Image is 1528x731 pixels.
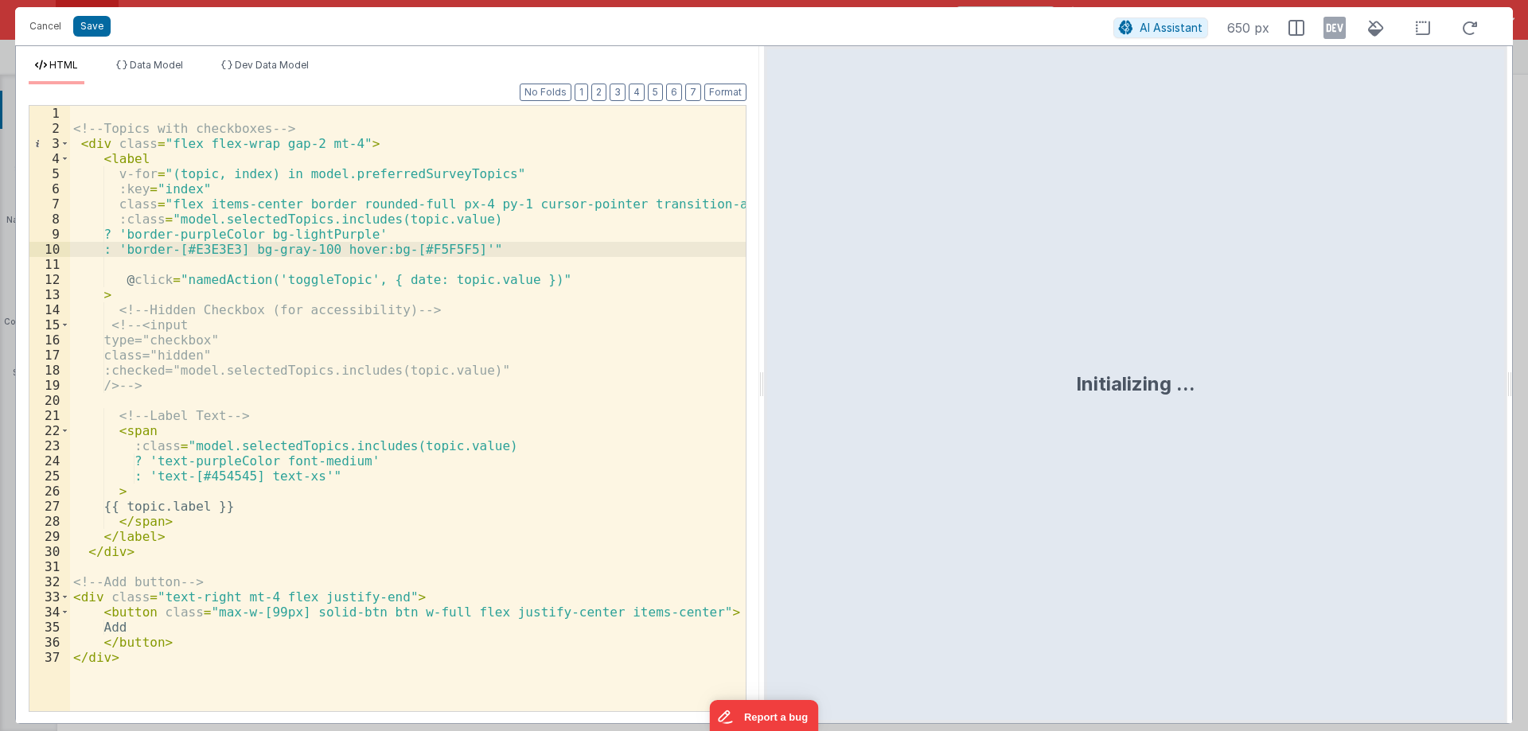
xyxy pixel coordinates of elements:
[591,84,606,101] button: 2
[29,484,70,499] div: 26
[29,302,70,317] div: 14
[29,181,70,196] div: 6
[29,574,70,589] div: 32
[29,136,70,151] div: 3
[29,317,70,332] div: 15
[29,408,70,423] div: 21
[685,84,701,101] button: 7
[520,84,571,101] button: No Folds
[1140,21,1203,34] span: AI Assistant
[29,287,70,302] div: 13
[29,166,70,181] div: 5
[29,106,70,121] div: 1
[29,589,70,605] div: 33
[29,499,70,514] div: 27
[1227,18,1269,37] span: 650 px
[29,332,70,348] div: 16
[29,620,70,635] div: 35
[29,212,70,227] div: 8
[73,16,111,37] button: Save
[29,121,70,136] div: 2
[29,529,70,544] div: 29
[29,423,70,438] div: 22
[610,84,626,101] button: 3
[29,196,70,212] div: 7
[49,59,78,71] span: HTML
[29,272,70,287] div: 12
[29,469,70,484] div: 25
[29,242,70,257] div: 10
[21,15,69,37] button: Cancel
[666,84,682,101] button: 6
[29,151,70,166] div: 4
[29,559,70,574] div: 31
[29,514,70,529] div: 28
[629,84,645,101] button: 4
[29,605,70,620] div: 34
[648,84,663,101] button: 5
[575,84,588,101] button: 1
[29,227,70,242] div: 9
[235,59,309,71] span: Dev Data Model
[29,635,70,650] div: 36
[130,59,183,71] span: Data Model
[29,363,70,378] div: 18
[704,84,746,101] button: Format
[1113,17,1208,38] button: AI Assistant
[29,650,70,665] div: 37
[29,378,70,393] div: 19
[29,438,70,453] div: 23
[29,393,70,408] div: 20
[29,453,70,469] div: 24
[29,544,70,559] div: 30
[29,257,70,272] div: 11
[1076,371,1195,397] div: Initializing ...
[29,348,70,363] div: 17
